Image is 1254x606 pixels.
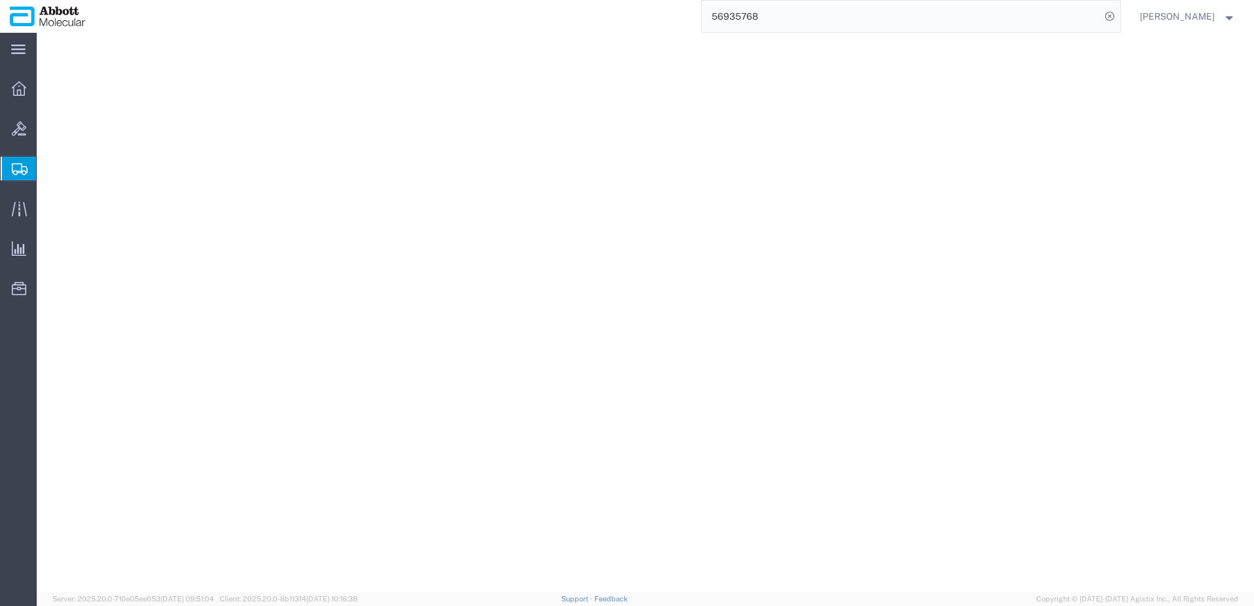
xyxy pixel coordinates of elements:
[594,595,628,603] a: Feedback
[1139,9,1236,24] button: [PERSON_NAME]
[1036,594,1238,605] span: Copyright © [DATE]-[DATE] Agistix Inc., All Rights Reserved
[561,595,594,603] a: Support
[1140,9,1215,24] span: Raza Khan
[161,595,214,603] span: [DATE] 09:51:04
[702,1,1101,32] input: Search for shipment number, reference number
[52,595,214,603] span: Server: 2025.20.0-710e05ee653
[306,595,357,603] span: [DATE] 10:16:38
[9,7,86,26] img: logo
[220,595,357,603] span: Client: 2025.20.0-8b113f4
[37,33,1254,592] iframe: FS Legacy Container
